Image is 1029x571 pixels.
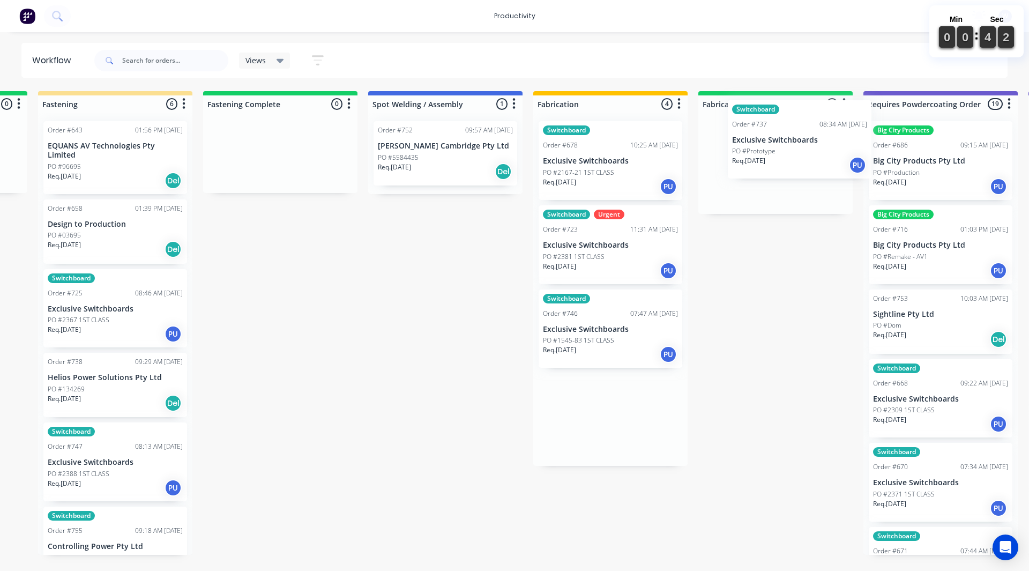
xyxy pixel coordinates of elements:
[245,55,266,66] span: Views
[122,50,228,71] input: Search for orders...
[993,535,1018,560] div: Open Intercom Messenger
[32,54,76,67] div: Workflow
[489,8,541,24] div: productivity
[19,8,35,24] img: Factory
